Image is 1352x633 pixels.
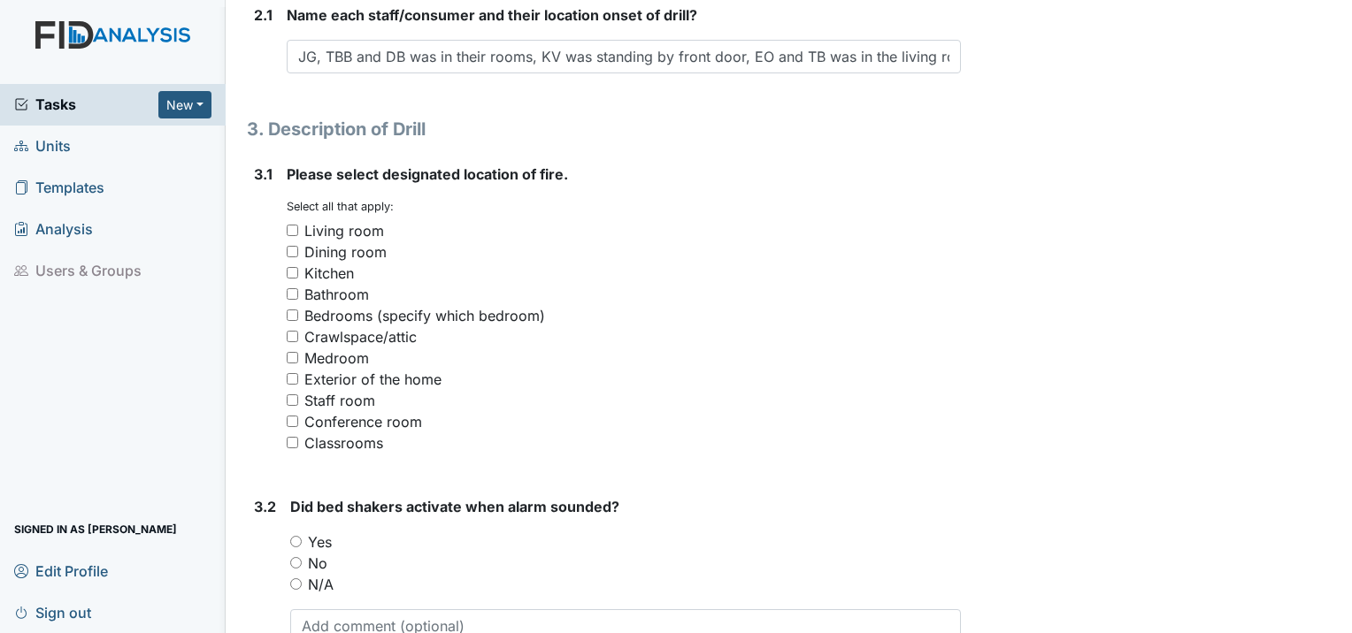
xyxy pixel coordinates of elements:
button: New [158,91,211,118]
label: N/A [308,574,334,595]
input: Dining room [287,246,298,257]
label: 2.1 [254,4,273,26]
small: Select all that apply: [287,200,394,213]
div: Crawlspace/attic [304,326,417,347]
input: Living room [287,225,298,236]
input: Staff room [287,394,298,406]
span: Edit Profile [14,557,108,584]
span: Analysis [14,216,93,243]
div: Exterior of the home [304,369,442,390]
input: Bedrooms (specify which bedroom) [287,309,298,321]
div: Bedrooms (specify which bedroom) [304,305,545,326]
div: Medroom [304,347,369,369]
label: Yes [308,531,332,553]
span: Sign out [14,599,91,626]
span: Did bed shakers activate when alarm sounded? [290,498,619,515]
input: Exterior of the home [287,373,298,385]
input: No [290,557,302,568]
span: Signed in as [PERSON_NAME] [14,515,177,543]
input: Crawlspace/attic [287,331,298,342]
div: Staff room [304,390,375,411]
span: Name each staff/consumer and their location onset of drill? [287,6,697,24]
input: Kitchen [287,267,298,278]
h1: 3. Description of Drill [247,116,961,142]
div: Classrooms [304,432,383,454]
input: Bathroom [287,288,298,300]
div: Living room [304,220,384,241]
div: Conference room [304,411,422,432]
div: Bathroom [304,284,369,305]
a: Tasks [14,94,158,115]
input: N/A [290,578,302,590]
label: 3.1 [254,164,273,185]
label: No [308,553,327,574]
span: Templates [14,174,104,202]
label: 3.2 [254,496,276,517]
input: Classrooms [287,437,298,448]
div: Dining room [304,241,387,263]
input: Yes [290,536,302,547]
div: Kitchen [304,263,354,284]
input: Conference room [287,416,298,427]
input: Medroom [287,352,298,363]
span: Units [14,133,71,160]
span: Please select designated location of fire. [287,165,568,183]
